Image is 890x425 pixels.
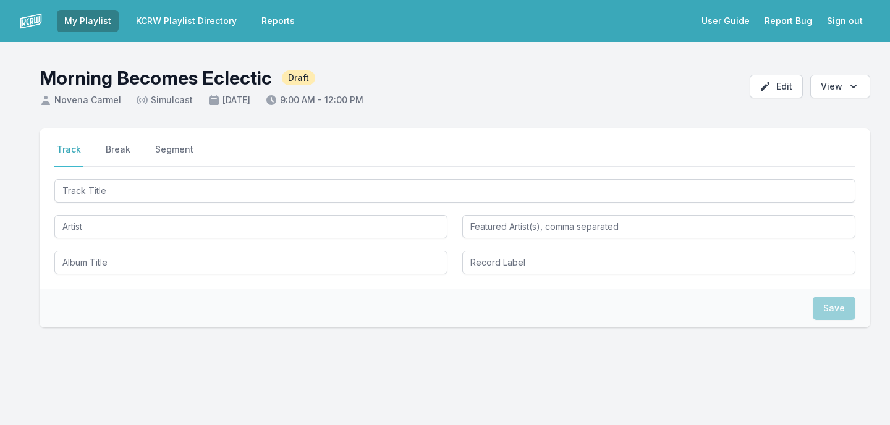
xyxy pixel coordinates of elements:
input: Artist [54,215,447,238]
span: Novena Carmel [40,94,121,106]
button: Open options [810,75,870,98]
button: Segment [153,143,196,167]
input: Track Title [54,179,855,203]
button: Edit [750,75,803,98]
span: 9:00 AM - 12:00 PM [265,94,363,106]
a: My Playlist [57,10,119,32]
a: KCRW Playlist Directory [129,10,244,32]
span: Simulcast [136,94,193,106]
h1: Morning Becomes Eclectic [40,67,272,89]
button: Save [813,297,855,320]
img: logo-white-87cec1fa9cbef997252546196dc51331.png [20,10,42,32]
button: Track [54,143,83,167]
input: Album Title [54,251,447,274]
button: Sign out [820,10,870,32]
input: Featured Artist(s), comma separated [462,215,855,238]
a: Report Bug [757,10,820,32]
span: Draft [282,70,315,85]
a: User Guide [694,10,757,32]
span: [DATE] [208,94,250,106]
button: Break [103,143,133,167]
a: Reports [254,10,302,32]
input: Record Label [462,251,855,274]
